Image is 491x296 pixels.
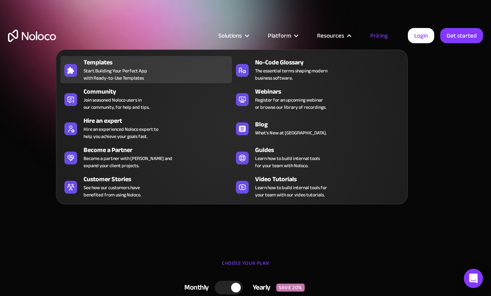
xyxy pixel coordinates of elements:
[255,155,320,169] span: Learn how to build internal tools for your team with Noloco.
[255,120,407,129] div: Blog
[8,30,56,42] a: home
[174,282,215,294] div: Monthly
[255,87,407,96] div: Webinars
[84,126,158,140] div: Hire an experienced Noloco expert to help you achieve your goals fast.
[208,30,258,41] div: Solutions
[255,67,327,82] span: The essential terms shaping modern business software.
[218,30,242,41] div: Solutions
[243,282,276,294] div: Yearly
[84,87,236,96] div: Community
[255,184,327,198] span: Learn how to build internal tools for your team with our video tutorials.
[60,173,232,200] a: Customer StoriesSee how our customers havebenefited from using Noloco.
[268,30,291,41] div: Platform
[8,257,483,277] div: CHOOSE YOUR PLAN
[84,155,172,169] div: Become a partner with [PERSON_NAME] and expand your client projects.
[60,56,232,83] a: TemplatesStart Building Your Perfect Appwith Ready-to-Use Templates
[60,85,232,112] a: CommunityJoin seasoned Noloco users inour community, for help and tips.
[255,129,327,136] span: What's New at [GEOGRAPHIC_DATA].
[255,96,326,111] span: Register for an upcoming webinar or browse our library of recordings.
[84,67,147,82] span: Start Building Your Perfect App with Ready-to-Use Templates
[408,28,434,43] a: Login
[440,28,483,43] a: Get started
[84,184,141,198] span: See how our customers have benefited from using Noloco.
[317,30,344,41] div: Resources
[255,145,407,155] div: Guides
[84,58,236,67] div: Templates
[464,269,483,288] div: Open Intercom Messenger
[232,114,403,142] a: BlogWhat's New at [GEOGRAPHIC_DATA].
[360,30,398,41] a: Pricing
[232,85,403,112] a: WebinarsRegister for an upcoming webinaror browse our library of recordings.
[255,58,407,67] div: No-Code Glossary
[276,284,305,292] div: SAVE 20%
[232,144,403,171] a: GuidesLearn how to build internal toolsfor your team with Noloco.
[232,173,403,200] a: Video TutorialsLearn how to build internal tools foryour team with our video tutorials.
[56,38,408,204] nav: Resources
[232,56,403,83] a: No-Code GlossaryThe essential terms shaping modernbusiness software.
[60,144,232,171] a: Become a PartnerBecome a partner with [PERSON_NAME] andexpand your client projects.
[84,116,236,126] div: Hire an expert
[8,124,483,148] h2: Grow your business at any stage with tiered pricing plans that fit your needs.
[84,174,236,184] div: Customer Stories
[84,145,236,155] div: Become a Partner
[255,174,407,184] div: Video Tutorials
[307,30,360,41] div: Resources
[258,30,307,41] div: Platform
[8,68,483,116] h1: Flexible Pricing Designed for Business
[84,96,150,111] span: Join seasoned Noloco users in our community, for help and tips.
[60,114,232,142] a: Hire an expertHire an experienced Noloco expert tohelp you achieve your goals fast.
